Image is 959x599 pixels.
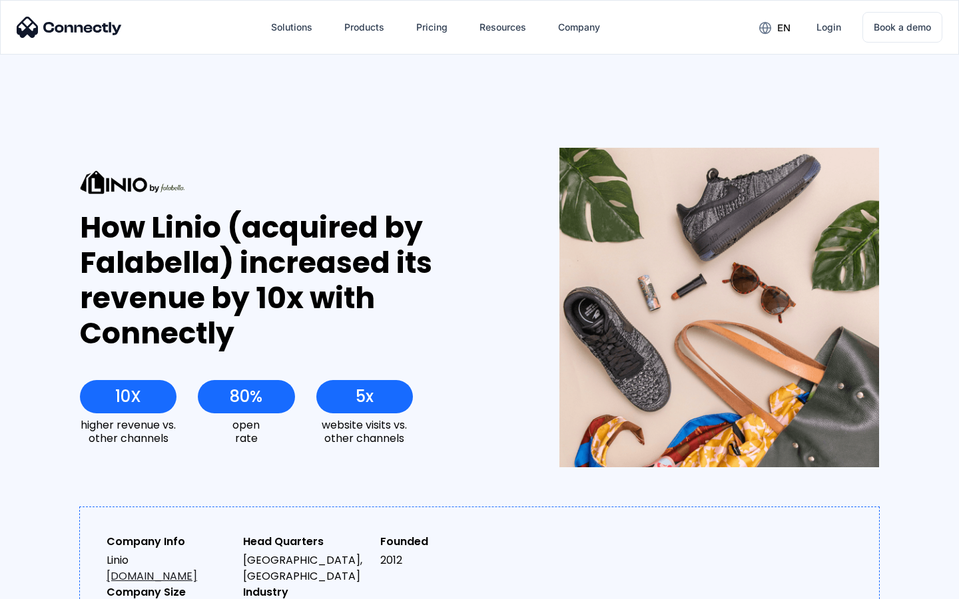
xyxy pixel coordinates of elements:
div: Products [344,18,384,37]
ul: Language list [27,576,80,594]
a: Book a demo [862,12,942,43]
div: Company Info [107,534,232,550]
img: Connectly Logo [17,17,122,38]
div: higher revenue vs. other channels [80,419,176,444]
div: 10X [115,387,141,406]
div: Login [816,18,841,37]
div: 2012 [380,552,506,568]
div: Company [547,11,611,43]
div: Resources [469,11,537,43]
div: 80% [230,387,262,406]
div: How Linio (acquired by Falabella) increased its revenue by 10x with Connectly [80,210,511,351]
aside: Language selected: English [13,576,80,594]
div: [GEOGRAPHIC_DATA], [GEOGRAPHIC_DATA] [243,552,369,584]
div: en [749,17,800,37]
div: open rate [198,419,294,444]
div: Pricing [416,18,448,37]
div: Resources [479,18,526,37]
div: en [777,19,791,37]
div: Head Quarters [243,534,369,550]
a: Pricing [406,11,458,43]
div: website visits vs. other channels [316,419,413,444]
div: Founded [380,534,506,550]
div: Products [334,11,395,43]
div: Company [558,18,600,37]
a: [DOMAIN_NAME] [107,568,197,584]
div: 5x [356,387,374,406]
a: Login [806,11,852,43]
div: Linio [107,552,232,584]
div: Solutions [271,18,312,37]
div: Solutions [260,11,323,43]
